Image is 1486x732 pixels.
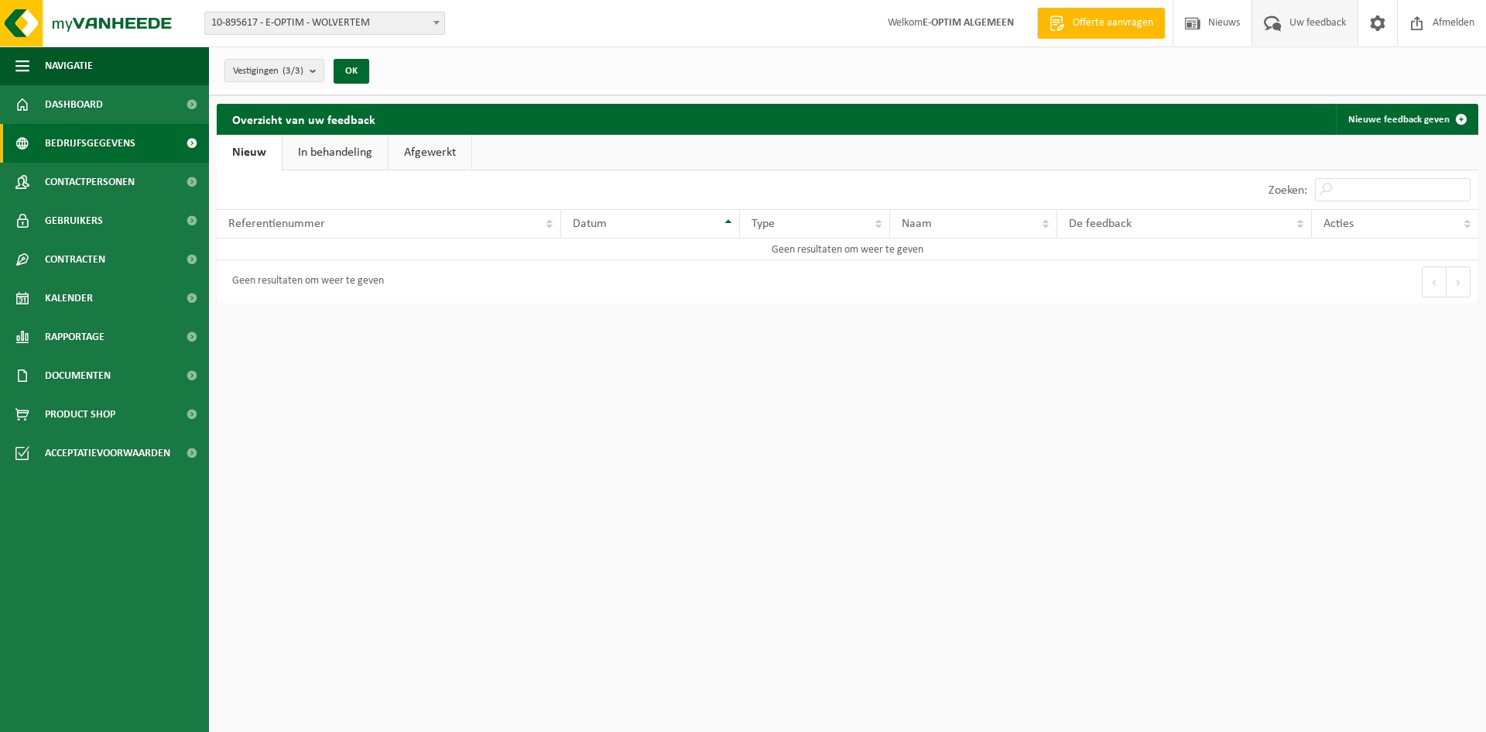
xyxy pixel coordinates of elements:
span: Kalender [45,279,93,318]
a: In behandeling [282,135,388,170]
span: Acceptatievoorwaarden [45,434,170,473]
button: Next [1447,266,1471,297]
span: Vestigingen [233,60,303,83]
count: (3/3) [282,66,303,76]
span: Naam [902,218,932,230]
button: Previous [1422,266,1447,297]
td: Geen resultaten om weer te geven [217,239,1478,260]
span: Rapportage [45,318,104,356]
button: Vestigingen(3/3) [224,59,324,82]
h2: Overzicht van uw feedback [217,104,391,134]
label: Zoeken: [1269,184,1307,197]
a: Nieuw [217,135,282,170]
span: De feedback [1069,218,1132,230]
a: Nieuwe feedback geven [1336,104,1477,135]
span: Acties [1323,218,1354,230]
span: Documenten [45,356,111,395]
div: Geen resultaten om weer te geven [224,268,384,296]
a: Afgewerkt [389,135,471,170]
span: Type [752,218,775,230]
span: Navigatie [45,46,93,85]
button: OK [334,59,369,84]
span: Datum [573,218,607,230]
a: Offerte aanvragen [1037,8,1165,39]
span: Contracten [45,240,105,279]
span: Gebruikers [45,201,103,240]
span: Product Shop [45,395,115,434]
span: 10-895617 - E-OPTIM - WOLVERTEM [204,12,445,35]
strong: E-OPTIM ALGEMEEN [923,17,1014,29]
span: Referentienummer [228,218,325,230]
span: Offerte aanvragen [1069,15,1157,31]
span: Dashboard [45,85,103,124]
span: Contactpersonen [45,163,135,201]
span: 10-895617 - E-OPTIM - WOLVERTEM [205,12,444,34]
span: Bedrijfsgegevens [45,124,135,163]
